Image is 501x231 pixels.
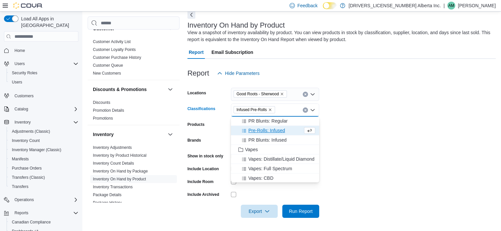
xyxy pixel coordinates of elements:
[214,67,262,80] button: Hide Parameters
[14,210,28,216] span: Reports
[9,173,78,181] span: Transfers (Classic)
[211,46,253,59] span: Email Subscription
[93,193,122,197] a: Package Details
[12,80,22,85] span: Users
[9,164,44,172] a: Purchase Orders
[443,2,445,10] p: |
[187,166,219,172] label: Include Location
[14,93,34,99] span: Customers
[458,2,496,10] p: [PERSON_NAME]
[93,161,134,166] a: Inventory Count Details
[12,92,36,100] a: Customers
[323,2,337,9] input: Dark Mode
[231,135,319,145] button: PR Blunts: Infused
[9,183,78,191] span: Transfers
[187,21,285,29] h3: Inventory On Hand by Product
[93,177,146,181] a: Inventory On Hand by Product
[348,2,441,10] p: [DRIVERS_LICENSE_NUMBER] Alberta Inc.
[187,153,223,159] label: Show in stock only
[1,208,81,218] button: Reports
[297,2,318,9] span: Feedback
[14,61,25,66] span: Users
[310,107,315,113] button: Close list of options
[1,118,81,127] button: Inventory
[12,118,33,126] button: Inventory
[187,90,206,96] label: Locations
[12,60,78,68] span: Users
[12,138,40,143] span: Inventory Count
[93,131,165,138] button: Inventory
[93,39,131,44] a: Customer Activity List
[289,208,313,215] span: Run Report
[1,195,81,204] button: Operations
[237,91,279,97] span: Good Roots - Sherwood
[93,71,121,76] a: New Customers
[93,100,110,105] a: Discounts
[280,92,284,96] button: Remove Good Roots - Sherwood from selection in this group
[9,183,31,191] a: Transfers
[189,46,204,59] span: Report
[14,120,31,125] span: Inventory
[93,185,133,189] a: Inventory Transactions
[225,70,260,77] span: Hide Parameters
[187,192,219,197] label: Include Archived
[7,173,81,182] button: Transfers (Classic)
[93,200,122,205] a: Package History
[93,47,136,52] span: Customer Loyalty Points
[93,116,113,121] a: Promotions
[12,129,50,134] span: Adjustments (Classic)
[1,59,81,68] button: Users
[93,145,132,150] span: Inventory Adjustments
[166,130,174,138] button: Inventory
[7,68,81,78] button: Security Roles
[187,69,209,77] h3: Report
[7,182,81,191] button: Transfers
[187,29,492,43] div: View a snapshot of inventory availability by product. You can view products in stock by classific...
[9,69,40,77] a: Security Roles
[14,106,28,112] span: Catalog
[231,116,319,126] button: PR Blunts: Regular
[12,105,31,113] button: Catalog
[12,196,37,204] button: Operations
[14,197,34,202] span: Operations
[12,196,78,204] span: Operations
[187,122,205,127] label: Products
[9,78,78,86] span: Users
[231,145,319,154] button: Vapes
[245,146,258,153] span: Vapes
[7,154,81,164] button: Manifests
[9,218,53,226] a: Canadian Compliance
[93,55,141,60] span: Customer Purchase History
[93,200,122,205] span: Package History
[9,155,78,163] span: Manifests
[231,154,319,164] button: Vapes: Distillate/Liquid Diamond
[9,78,25,86] a: Users
[9,137,42,145] a: Inventory Count
[7,127,81,136] button: Adjustments (Classic)
[12,105,78,113] span: Catalog
[231,164,319,173] button: Vapes: Full Spectrum
[93,86,165,93] button: Discounts & Promotions
[9,173,47,181] a: Transfers (Classic)
[248,156,315,162] span: Vapes: Distillate/Liquid Diamond
[248,118,288,124] span: PR Blunts: Regular
[310,92,315,97] button: Open list of options
[88,99,180,125] div: Discounts & Promotions
[12,118,78,126] span: Inventory
[268,108,272,112] button: Remove Infused Pre-Rolls from selection in this group
[88,38,180,80] div: Customer
[1,104,81,114] button: Catalog
[282,205,319,218] button: Run Report
[12,70,37,76] span: Security Roles
[303,107,308,113] button: Clear input
[93,131,114,138] h3: Inventory
[9,137,78,145] span: Inventory Count
[9,146,64,154] a: Inventory Manager (Classic)
[241,205,278,218] button: Export
[93,86,147,93] h3: Discounts & Promotions
[12,46,78,55] span: Home
[93,63,123,68] a: Customer Queue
